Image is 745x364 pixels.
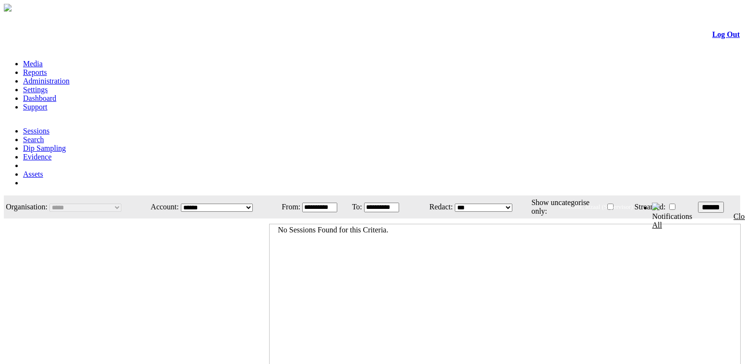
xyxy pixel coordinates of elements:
[23,103,47,111] a: Support
[652,212,721,230] div: Notifications
[23,127,49,135] a: Sessions
[23,60,43,68] a: Media
[276,196,301,218] td: From:
[652,203,660,210] img: bell24.png
[23,170,43,178] a: Assets
[23,94,56,102] a: Dashboard
[23,153,52,161] a: Evidence
[23,144,66,152] a: Dip Sampling
[532,198,590,215] span: Show uncategorise only:
[4,4,12,12] img: arrow-3.png
[712,30,740,38] a: Log Out
[5,196,48,218] td: Organisation:
[23,68,47,76] a: Reports
[142,196,179,218] td: Account:
[23,85,48,94] a: Settings
[23,77,70,85] a: Administration
[559,203,633,210] span: Welcome, afzaal (Supervisor)
[410,196,453,218] td: Redact:
[278,226,388,234] span: No Sessions Found for this Criteria.
[23,135,44,144] a: Search
[348,196,362,218] td: To:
